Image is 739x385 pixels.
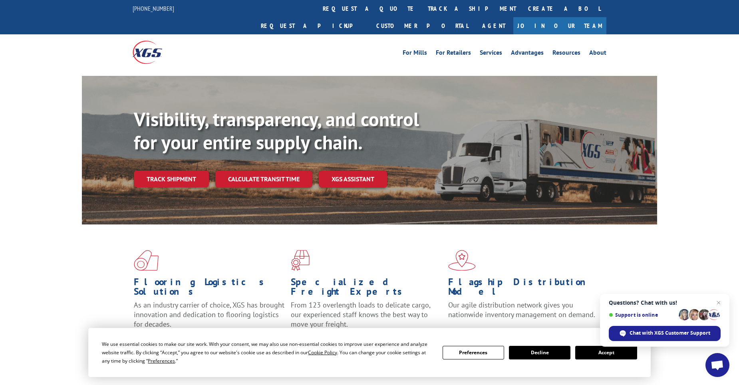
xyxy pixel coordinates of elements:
[609,300,721,306] span: Questions? Chat with us!
[134,277,285,300] h1: Flooring Logistics Solutions
[291,300,442,336] p: From 123 overlength loads to delicate cargo, our experienced staff knows the best way to move you...
[436,50,471,58] a: For Retailers
[134,107,419,155] b: Visibility, transparency, and control for your entire supply chain.
[215,171,312,188] a: Calculate transit time
[134,171,209,187] a: Track shipment
[448,327,548,336] a: Learn More >
[291,250,310,271] img: xgs-icon-focused-on-flooring-red
[511,50,544,58] a: Advantages
[133,4,174,12] a: [PHONE_NUMBER]
[319,171,387,188] a: XGS ASSISTANT
[589,50,606,58] a: About
[714,298,723,308] span: Close chat
[443,346,504,359] button: Preferences
[134,300,284,329] span: As an industry carrier of choice, XGS has brought innovation and dedication to flooring logistics...
[575,346,637,359] button: Accept
[630,329,710,337] span: Chat with XGS Customer Support
[88,328,651,377] div: Cookie Consent Prompt
[609,326,721,341] div: Chat with XGS Customer Support
[102,340,433,365] div: We use essential cookies to make our site work. With your consent, we may also use non-essential ...
[448,277,599,300] h1: Flagship Distribution Model
[509,346,570,359] button: Decline
[448,300,595,319] span: Our agile distribution network gives you nationwide inventory management on demand.
[403,50,427,58] a: For Mills
[148,357,175,364] span: Preferences
[480,50,502,58] a: Services
[291,277,442,300] h1: Specialized Freight Experts
[255,17,370,34] a: Request a pickup
[448,250,476,271] img: xgs-icon-flagship-distribution-model-red
[370,17,474,34] a: Customer Portal
[134,250,159,271] img: xgs-icon-total-supply-chain-intelligence-red
[474,17,513,34] a: Agent
[552,50,580,58] a: Resources
[308,349,337,356] span: Cookie Policy
[513,17,606,34] a: Join Our Team
[609,312,676,318] span: Support is online
[705,353,729,377] div: Open chat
